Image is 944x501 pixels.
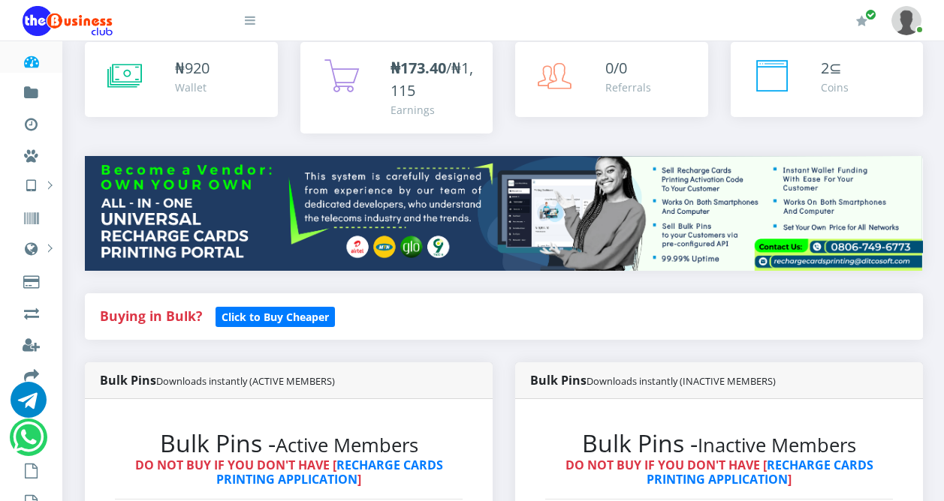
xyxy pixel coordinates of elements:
a: RECHARGE CARDS PRINTING APPLICATION [647,457,873,487]
a: Miscellaneous Payments [11,135,51,171]
a: Cable TV, Electricity [11,261,51,297]
img: User [891,6,921,35]
a: 0/0 Referrals [515,42,708,117]
h2: Bulk Pins - [545,429,893,457]
strong: Bulk Pins [100,372,335,388]
span: /₦1,115 [391,58,473,100]
a: Register a Referral [11,324,51,360]
a: Dashboard [11,40,51,76]
strong: DO NOT BUY IF YOU DON'T HAVE [ ] [565,457,873,487]
a: Print Recharge Cards [11,418,51,454]
div: Referrals [605,79,651,95]
h2: Bulk Pins - [115,429,463,457]
a: RECHARGE CARDS PRINTING APPLICATION [216,457,443,487]
a: Buy Bulk Pins [11,450,51,486]
a: Fund wallet [11,72,51,108]
a: Click to Buy Cheaper [216,307,335,325]
small: Downloads instantly (INACTIVE MEMBERS) [587,374,776,388]
img: Logo [23,6,113,36]
b: ₦173.40 [391,58,446,78]
a: Data [11,228,51,265]
div: Wallet [175,79,210,95]
a: VTU [11,165,51,202]
div: ₦ [175,57,210,79]
span: 0/0 [605,58,627,78]
a: Chat for support [11,393,47,418]
a: ₦920 Wallet [85,42,278,117]
b: Click to Buy Cheaper [222,310,329,324]
a: ₦173.40/₦1,115 Earnings [300,42,493,133]
a: Transactions [11,103,51,139]
img: multitenant_rcp.png [85,156,923,271]
a: Airtime -2- Cash [11,292,51,328]
span: 920 [185,58,210,78]
div: ⊆ [821,57,849,79]
small: Downloads instantly (ACTIVE MEMBERS) [156,374,335,388]
span: Renew/Upgrade Subscription [865,9,876,20]
a: Vouchers [11,198,51,234]
strong: DO NOT BUY IF YOU DON'T HAVE [ ] [135,457,443,487]
small: Active Members [276,432,418,458]
small: Inactive Members [698,432,856,458]
a: Chat for support [13,430,44,455]
span: 2 [821,58,829,78]
div: Coins [821,79,849,95]
strong: Buying in Bulk? [100,307,202,325]
div: Earnings [391,102,478,118]
strong: Bulk Pins [530,372,776,388]
i: Renew/Upgrade Subscription [856,15,867,27]
a: Transfer to Wallet [11,355,51,391]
